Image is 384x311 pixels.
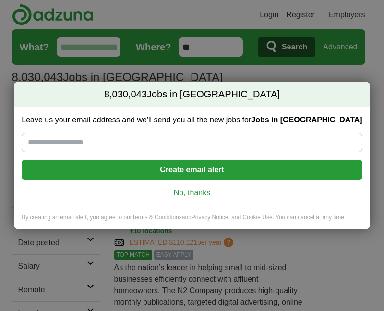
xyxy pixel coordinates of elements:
a: No, thanks [29,188,354,198]
button: Create email alert [22,160,362,180]
a: Terms & Conditions [132,214,182,221]
a: Privacy Notice [192,214,228,221]
span: 8,030,043 [104,88,147,101]
div: By creating an email alert, you agree to our and , and Cookie Use. You can cancel at any time. [14,214,370,229]
label: Leave us your email address and we'll send you all the new jobs for [22,115,362,125]
h2: Jobs in [GEOGRAPHIC_DATA] [14,82,370,107]
strong: Jobs in [GEOGRAPHIC_DATA] [251,116,362,124]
